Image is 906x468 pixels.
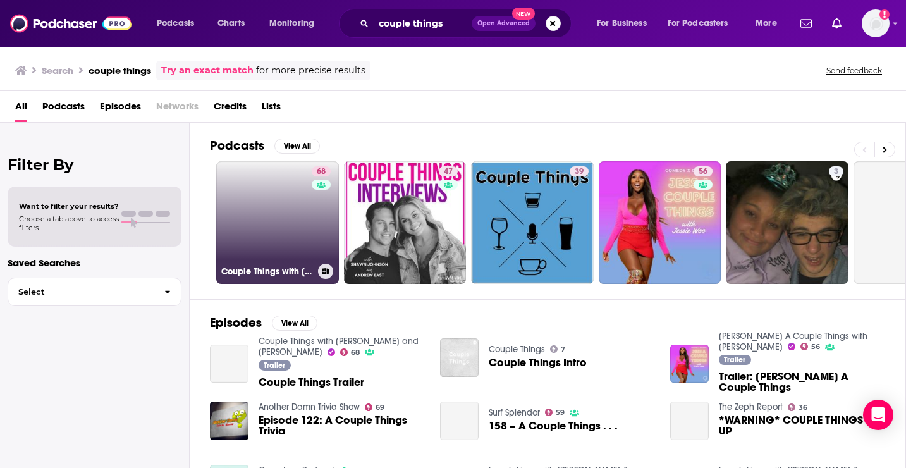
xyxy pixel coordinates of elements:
[879,9,890,20] svg: Add a profile image
[272,316,317,331] button: View All
[210,138,320,154] a: PodcastsView All
[756,15,777,32] span: More
[156,96,199,122] span: Networks
[259,377,364,388] a: Couple Things Trailer
[670,402,709,440] a: *WARNING* COUPLE THINGS ARE UP
[489,344,545,355] a: Couple Things
[795,13,817,34] a: Show notifications dropdown
[862,9,890,37] span: Logged in as christinasburch
[788,403,808,411] a: 36
[747,13,793,34] button: open menu
[719,331,867,352] a: Jess A Couple Things with Jessie Woo
[259,336,419,357] a: Couple Things with Shawn and Andrew
[344,161,467,284] a: 47
[376,405,384,410] span: 69
[575,166,584,178] span: 39
[719,415,885,436] a: *WARNING* COUPLE THINGS ARE UP
[561,347,565,352] span: 7
[274,139,320,154] button: View All
[210,138,264,154] h2: Podcasts
[15,96,27,122] a: All
[512,8,535,20] span: New
[670,345,709,383] img: Trailer: Jess A Couple Things
[259,402,360,412] a: Another Damn Trivia Show
[216,161,339,284] a: 68Couple Things with [PERSON_NAME] and [PERSON_NAME]
[863,400,893,430] div: Open Intercom Messenger
[19,202,119,211] span: Want to filter your results?
[42,96,85,122] a: Podcasts
[259,415,425,436] a: Episode 122: A Couple Things Trivia
[340,348,360,356] a: 68
[148,13,211,34] button: open menu
[157,15,194,32] span: Podcasts
[262,96,281,122] a: Lists
[365,403,385,411] a: 69
[10,11,132,35] img: Podchaser - Follow, Share and Rate Podcasts
[719,402,783,412] a: The Zeph Report
[829,166,843,176] a: 3
[588,13,663,34] button: open menu
[834,166,838,178] span: 3
[221,266,313,277] h3: Couple Things with [PERSON_NAME] and [PERSON_NAME]
[489,421,618,431] a: 158 – A Couple Things . . .
[100,96,141,122] a: Episodes
[8,278,181,306] button: Select
[471,161,594,284] a: 39
[8,288,154,296] span: Select
[209,13,252,34] a: Charts
[719,371,885,393] span: Trailer: [PERSON_NAME] A Couple Things
[42,65,73,77] h3: Search
[217,15,245,32] span: Charts
[472,16,536,31] button: Open AdvancedNew
[89,65,151,77] h3: couple things
[351,350,360,355] span: 68
[8,257,181,269] p: Saved Searches
[214,96,247,122] a: Credits
[489,407,540,418] a: Surf Splendor
[799,405,807,410] span: 36
[260,13,331,34] button: open menu
[599,161,721,284] a: 56
[862,9,890,37] button: Show profile menu
[550,345,566,353] a: 7
[597,15,647,32] span: For Business
[269,15,314,32] span: Monitoring
[8,156,181,174] h2: Filter By
[570,166,589,176] a: 39
[439,166,458,176] a: 47
[317,166,326,178] span: 68
[823,65,886,76] button: Send feedback
[351,9,584,38] div: Search podcasts, credits, & more...
[659,13,747,34] button: open menu
[811,344,820,350] span: 56
[800,343,821,350] a: 56
[210,315,262,331] h2: Episodes
[256,63,365,78] span: for more precise results
[827,13,847,34] a: Show notifications dropdown
[440,338,479,377] img: Couple Things Intro
[719,371,885,393] a: Trailer: Jess A Couple Things
[210,345,248,383] a: Couple Things Trailer
[440,402,479,440] a: 158 – A Couple Things . . .
[724,356,745,364] span: Trailer
[862,9,890,37] img: User Profile
[556,410,565,416] span: 59
[489,357,587,368] a: Couple Things Intro
[699,166,707,178] span: 56
[161,63,254,78] a: Try an exact match
[210,315,317,331] a: EpisodesView All
[444,166,453,178] span: 47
